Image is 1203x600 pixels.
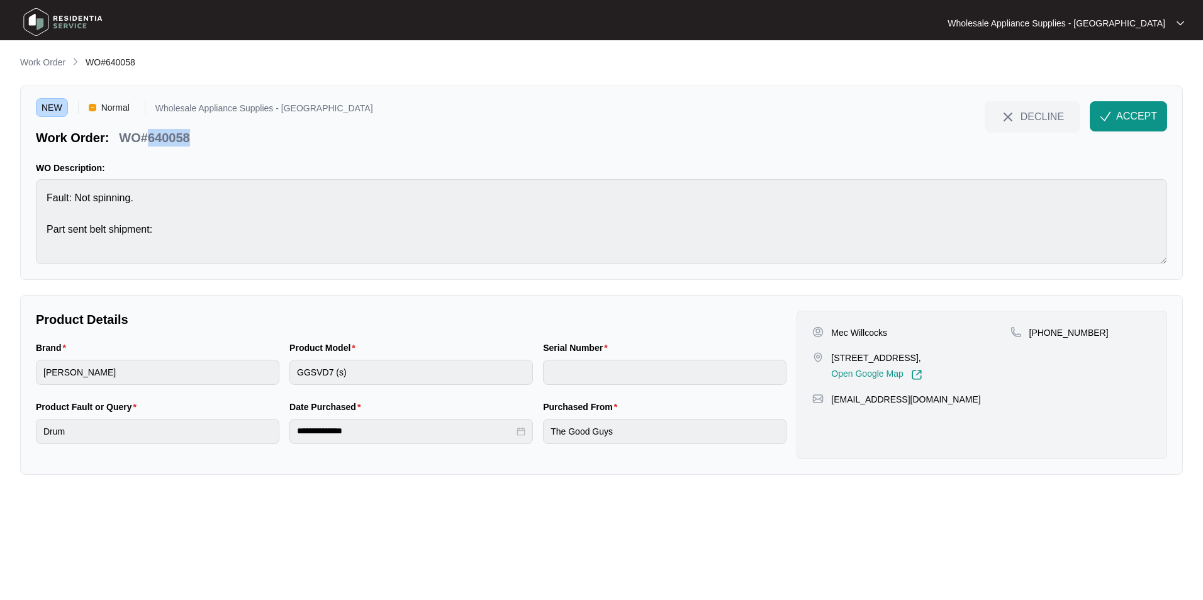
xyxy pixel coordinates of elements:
p: [EMAIL_ADDRESS][DOMAIN_NAME] [831,393,980,406]
p: WO#640058 [119,129,189,147]
label: Product Fault or Query [36,401,142,413]
label: Product Model [289,342,361,354]
span: NEW [36,98,68,117]
img: dropdown arrow [1177,20,1184,26]
img: chevron-right [70,57,81,67]
input: Date Purchased [297,425,514,438]
p: Wholesale Appliance Supplies - [GEOGRAPHIC_DATA] [948,17,1165,30]
img: map-pin [1010,326,1022,338]
label: Serial Number [543,342,612,354]
img: user-pin [812,326,824,338]
img: Link-External [911,369,922,381]
button: check-IconACCEPT [1090,101,1167,131]
input: Brand [36,360,279,385]
input: Product Fault or Query [36,419,279,444]
input: Purchased From [543,419,786,444]
p: [STREET_ADDRESS], [831,352,922,364]
button: close-IconDECLINE [985,101,1080,131]
img: map-pin [812,352,824,363]
label: Brand [36,342,71,354]
img: residentia service logo [19,3,107,41]
label: Purchased From [543,401,622,413]
input: Serial Number [543,360,786,385]
p: WO Description: [36,162,1167,174]
p: [PHONE_NUMBER] [1029,326,1109,339]
p: Mec Willcocks [831,326,887,339]
span: DECLINE [1021,109,1064,123]
span: ACCEPT [1116,109,1157,124]
a: Work Order [18,56,68,70]
textarea: Fault: Not spinning. Part sent belt shipment: [36,179,1167,264]
p: Wholesale Appliance Supplies - [GEOGRAPHIC_DATA] [155,104,373,117]
p: Work Order [20,56,65,69]
a: Open Google Map [831,369,922,381]
img: close-Icon [1000,109,1016,125]
input: Product Model [289,360,533,385]
p: Work Order: [36,129,109,147]
img: Vercel Logo [89,104,96,111]
span: WO#640058 [86,57,135,67]
img: map-pin [812,393,824,404]
span: Normal [96,98,135,117]
p: Product Details [36,311,786,328]
img: check-Icon [1100,111,1111,122]
label: Date Purchased [289,401,366,413]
